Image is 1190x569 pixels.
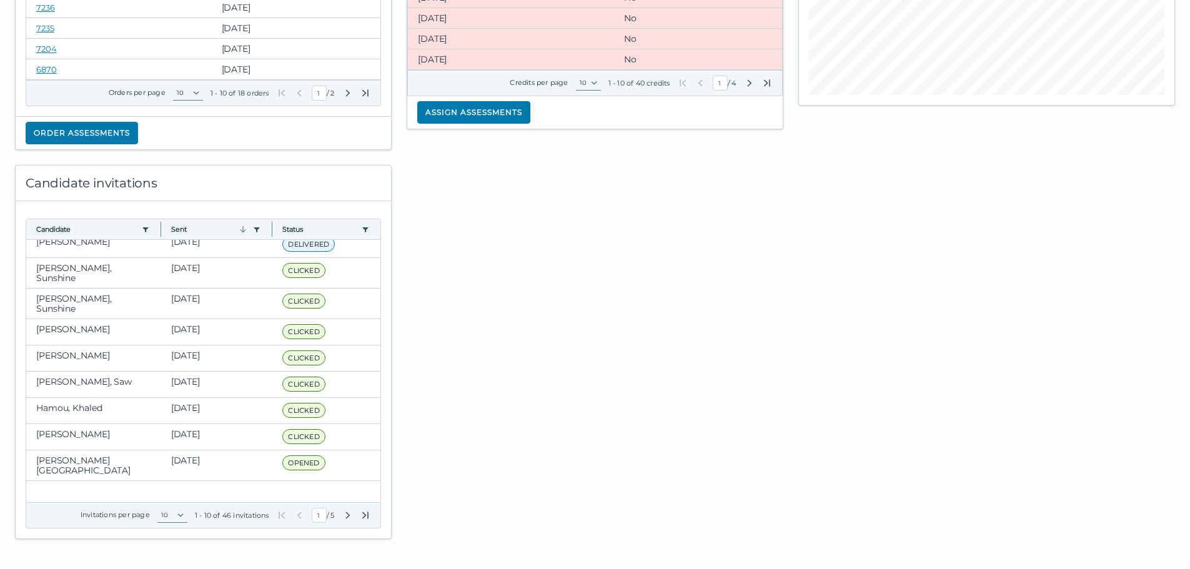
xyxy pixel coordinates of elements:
[277,510,287,520] button: First Page
[161,450,273,480] clr-dg-cell: [DATE]
[26,424,161,450] clr-dg-cell: [PERSON_NAME]
[36,2,55,12] a: 7236
[161,289,273,319] clr-dg-cell: [DATE]
[294,88,304,98] button: Previous Page
[157,215,165,242] button: Column resize handle
[161,424,273,450] clr-dg-cell: [DATE]
[195,510,269,520] div: 1 - 10 of 46 invitations
[343,510,353,520] button: Next Page
[762,78,772,88] button: Last Page
[329,88,335,98] span: Total Pages
[26,345,161,371] clr-dg-cell: [PERSON_NAME]
[212,18,381,38] clr-dg-cell: [DATE]
[282,429,325,444] span: CLICKED
[161,398,273,423] clr-dg-cell: [DATE]
[36,224,137,234] button: Candidate
[614,8,782,28] clr-dg-cell: No
[695,78,705,88] button: Previous Page
[282,324,325,339] span: CLICKED
[417,101,530,124] button: Assign assessments
[36,64,57,74] a: 6870
[678,76,772,91] div: /
[212,59,381,79] clr-dg-cell: [DATE]
[408,29,614,49] clr-dg-cell: [DATE]
[608,78,670,88] div: 1 - 10 of 40 credits
[282,377,325,392] span: CLICKED
[282,263,325,278] span: CLICKED
[16,166,391,201] div: Candidate invitations
[312,508,327,523] input: Current Page
[161,372,273,397] clr-dg-cell: [DATE]
[26,232,161,257] clr-dg-cell: [PERSON_NAME]
[730,78,737,88] span: Total Pages
[678,78,688,88] button: First Page
[614,29,782,49] clr-dg-cell: No
[360,88,370,98] button: Last Page
[329,510,335,520] span: Total Pages
[282,455,325,470] span: OPENED
[408,49,614,69] clr-dg-cell: [DATE]
[408,8,614,28] clr-dg-cell: [DATE]
[282,350,325,365] span: CLICKED
[81,510,150,519] label: Invitations per page
[26,319,161,345] clr-dg-cell: [PERSON_NAME]
[26,258,161,288] clr-dg-cell: [PERSON_NAME], Sunshine
[36,23,54,33] a: 7235
[161,319,273,345] clr-dg-cell: [DATE]
[26,372,161,397] clr-dg-cell: [PERSON_NAME], Saw
[343,88,353,98] button: Next Page
[212,39,381,59] clr-dg-cell: [DATE]
[26,398,161,423] clr-dg-cell: Hamou, Khaled
[109,88,166,97] label: Orders per page
[211,88,269,98] div: 1 - 10 of 18 orders
[745,78,755,88] button: Next Page
[510,78,568,87] label: Credits per page
[26,450,161,480] clr-dg-cell: [PERSON_NAME][GEOGRAPHIC_DATA]
[171,224,249,234] button: Sent
[36,44,57,54] a: 7204
[277,508,370,523] div: /
[282,237,335,252] span: DELIVERED
[161,232,273,257] clr-dg-cell: [DATE]
[268,215,276,242] button: Column resize handle
[360,510,370,520] button: Last Page
[277,88,287,98] button: First Page
[713,76,728,91] input: Current Page
[161,258,273,288] clr-dg-cell: [DATE]
[277,86,370,101] div: /
[26,122,138,144] button: Order assessments
[294,510,304,520] button: Previous Page
[282,403,325,418] span: CLICKED
[282,294,325,309] span: CLICKED
[614,49,782,69] clr-dg-cell: No
[26,289,161,319] clr-dg-cell: [PERSON_NAME], Sunshine
[312,86,327,101] input: Current Page
[161,345,273,371] clr-dg-cell: [DATE]
[282,224,357,234] button: Status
